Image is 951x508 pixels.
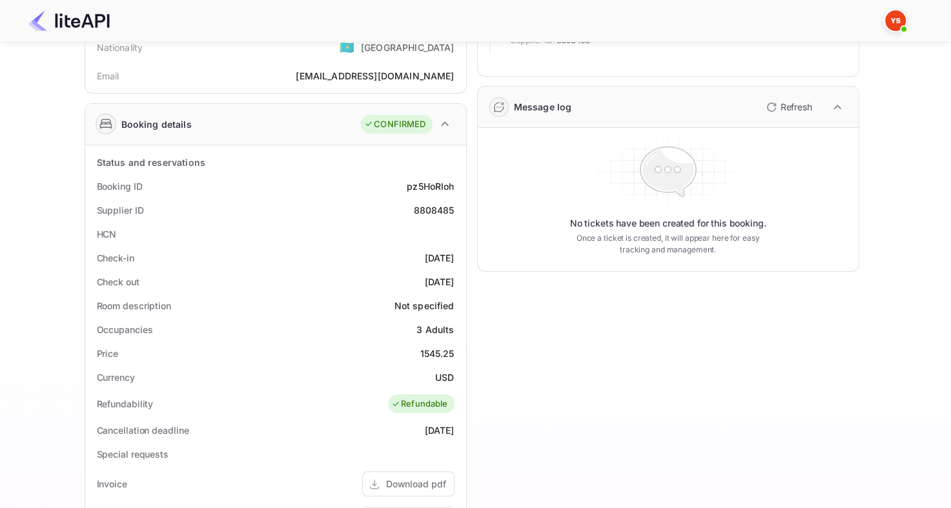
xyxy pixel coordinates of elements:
div: Supplier ID [97,203,144,217]
div: Cancellation deadline [97,423,189,437]
div: [EMAIL_ADDRESS][DOMAIN_NAME] [296,69,454,83]
div: Price [97,347,119,360]
div: CONFIRMED [364,118,425,131]
p: Once a ticket is created, it will appear here for easy tracking and management. [566,232,770,256]
div: Occupancies [97,323,153,336]
div: [DATE] [425,251,455,265]
div: pz5HoRIoh [407,179,454,193]
div: Currency [97,371,135,384]
div: Refundable [391,398,448,411]
div: Check-in [97,251,134,265]
button: Refresh [759,97,817,117]
div: Nationality [97,41,143,54]
div: [DATE] [425,275,455,289]
div: 8808485 [413,203,454,217]
div: [DATE] [425,423,455,437]
div: 3 Adults [416,323,454,336]
div: Message log [514,100,572,114]
div: Booking details [121,117,192,131]
div: Status and reservations [97,156,205,169]
div: Room description [97,299,171,312]
div: Special requests [97,447,169,461]
p: Refresh [781,100,812,114]
div: Download pdf [386,477,446,491]
div: Email [97,69,119,83]
div: [GEOGRAPHIC_DATA] [361,41,455,54]
div: Not specified [394,299,455,312]
div: Booking ID [97,179,143,193]
div: Invoice [97,477,127,491]
p: No tickets have been created for this booking. [570,217,766,230]
div: USD [435,371,454,384]
div: Refundability [97,397,154,411]
img: Yandex Support [885,10,906,31]
img: LiteAPI Logo [28,10,110,31]
div: 1545.25 [420,347,454,360]
span: United States [340,36,354,59]
div: Check out [97,275,139,289]
div: HCN [97,227,117,241]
